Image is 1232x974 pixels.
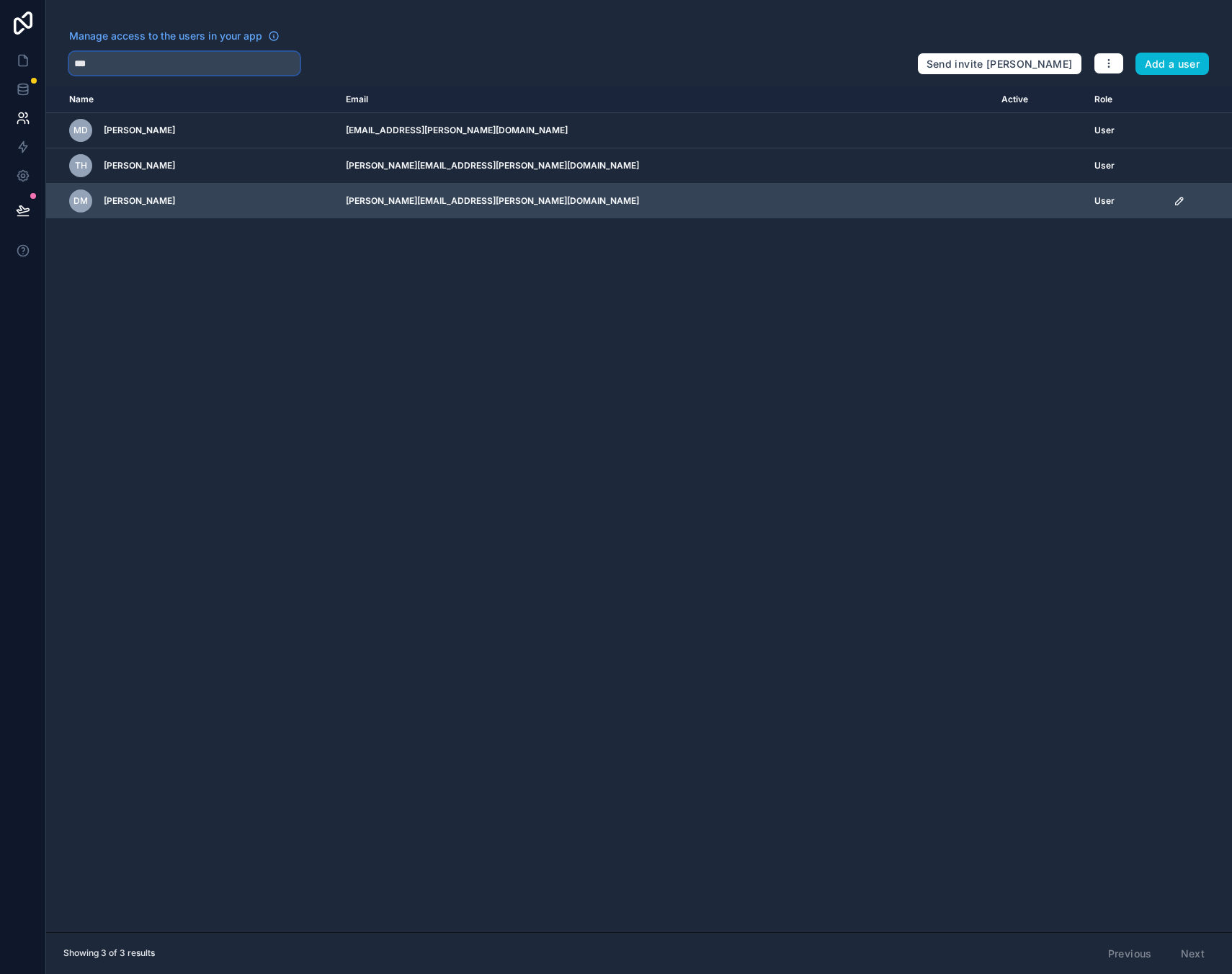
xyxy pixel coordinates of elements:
[1094,125,1115,136] span: User
[1094,160,1115,171] span: User
[73,195,88,207] span: DM
[104,160,175,171] span: [PERSON_NAME]
[63,947,155,959] span: Showing 3 of 3 results
[104,195,175,207] span: [PERSON_NAME]
[337,184,994,219] td: [PERSON_NAME][EMAIL_ADDRESS][PERSON_NAME][DOMAIN_NAME]
[1086,86,1165,113] th: Role
[337,86,994,113] th: Email
[73,125,88,136] span: MD
[104,125,175,136] span: [PERSON_NAME]
[1135,53,1210,76] button: Add a user
[1094,195,1115,207] span: User
[69,29,262,43] span: Manage access to the users in your app
[917,53,1082,76] button: Send invite [PERSON_NAME]
[46,86,1232,932] div: scrollable content
[337,113,994,148] td: [EMAIL_ADDRESS][PERSON_NAME][DOMAIN_NAME]
[75,160,87,171] span: TH
[46,86,337,113] th: Name
[993,86,1086,113] th: Active
[337,148,994,184] td: [PERSON_NAME][EMAIL_ADDRESS][PERSON_NAME][DOMAIN_NAME]
[69,29,280,43] a: Manage access to the users in your app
